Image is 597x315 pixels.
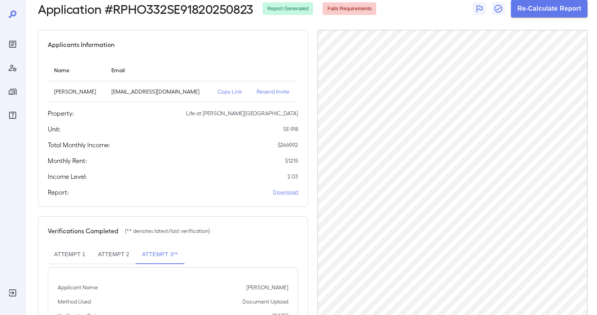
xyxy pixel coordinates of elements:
p: Document Upload [242,298,288,306]
h5: Applicants Information [48,40,115,49]
button: Attempt 2 [92,245,135,264]
h5: Verifications Completed [48,226,118,236]
div: Manage Properties [6,85,19,98]
h5: Report: [48,187,69,197]
a: Download [273,188,298,196]
table: simple table [48,59,298,102]
p: [PERSON_NAME] [54,88,99,96]
div: Manage Users [6,62,19,74]
h5: Income Level: [48,172,87,181]
h5: Property: [48,109,74,118]
button: Attempt 1 [48,245,92,264]
div: Log Out [6,287,19,299]
span: Report Generated [263,5,313,13]
p: Applicant Name [58,283,98,291]
p: Life at [PERSON_NAME][GEOGRAPHIC_DATA] [186,109,298,117]
h2: Application # RPHO332SE91820250823 [38,2,253,16]
p: Copy Link [218,88,244,96]
p: [PERSON_NAME] [246,283,288,291]
p: [EMAIL_ADDRESS][DOMAIN_NAME] [111,88,205,96]
th: Email [105,59,211,81]
h5: Monthly Rent: [48,156,87,165]
button: Close Report [492,2,505,15]
p: 2.03 [287,172,298,180]
h5: Total Monthly Income: [48,140,110,150]
h5: Unit: [48,124,61,134]
div: Reports [6,38,19,51]
p: SE-918 [283,125,298,133]
p: Method Used [58,298,91,306]
p: Resend Invite [257,88,292,96]
span: Fails Requirements [323,5,376,13]
p: $ 2469.92 [278,141,298,149]
p: $ 1215 [285,157,298,165]
p: (** denotes latest/last verification) [125,227,210,235]
button: Attempt 3** [136,245,184,264]
th: Name [48,59,105,81]
button: Flag Report [473,2,486,15]
div: FAQ [6,109,19,122]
